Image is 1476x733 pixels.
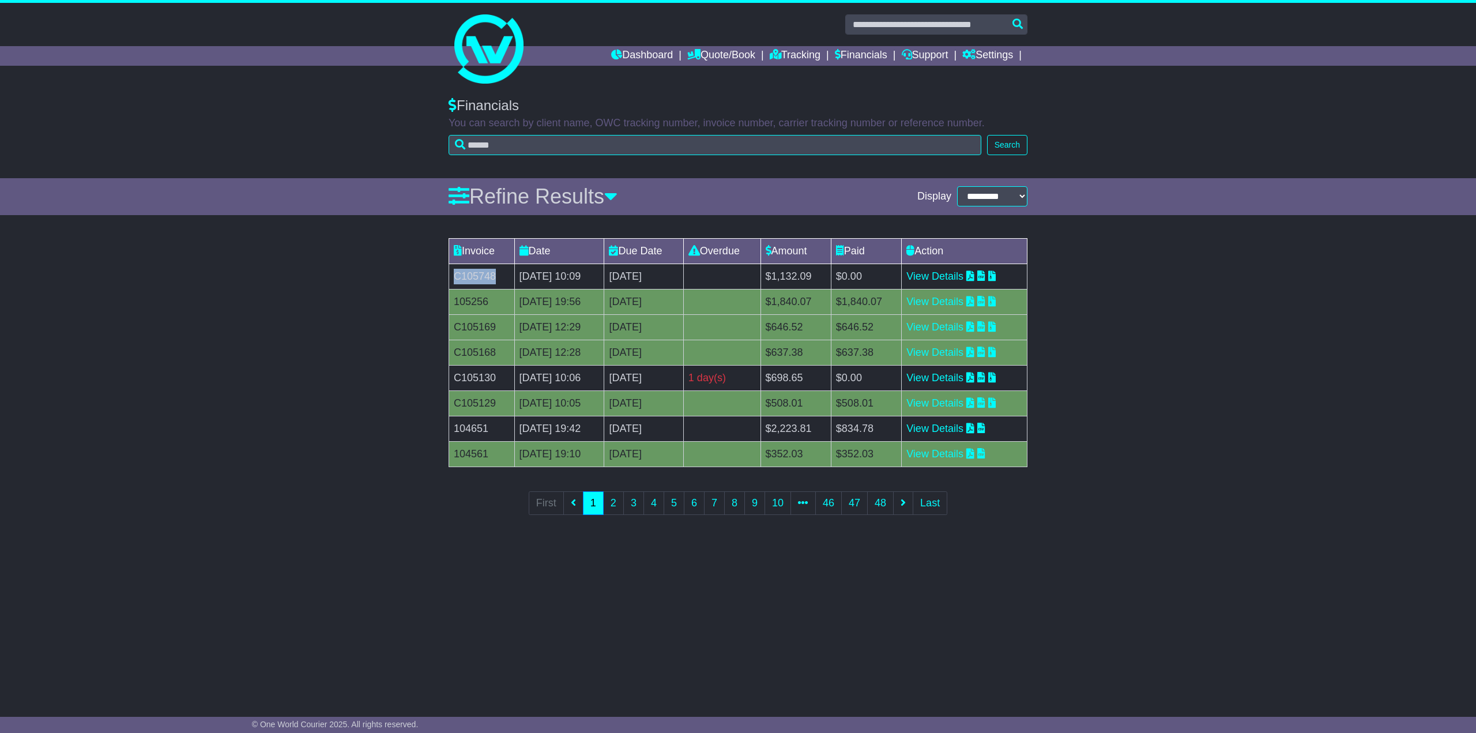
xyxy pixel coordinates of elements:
[252,720,419,729] span: © One World Courier 2025. All rights reserved.
[760,238,831,264] td: Amount
[760,365,831,390] td: $698.65
[664,491,684,515] a: 5
[514,416,604,441] td: [DATE] 19:42
[604,264,683,289] td: [DATE]
[760,314,831,340] td: $646.52
[449,185,617,208] a: Refine Results
[449,390,515,416] td: C105129
[867,491,894,515] a: 48
[831,416,901,441] td: $834.78
[611,46,673,66] a: Dashboard
[902,46,948,66] a: Support
[514,340,604,365] td: [DATE] 12:28
[449,238,515,264] td: Invoice
[514,441,604,467] td: [DATE] 19:10
[683,238,760,264] td: Overdue
[913,491,947,515] a: Last
[604,314,683,340] td: [DATE]
[604,238,683,264] td: Due Date
[449,416,515,441] td: 104651
[687,46,755,66] a: Quote/Book
[604,340,683,365] td: [DATE]
[760,264,831,289] td: $1,132.09
[449,117,1027,130] p: You can search by client name, OWC tracking number, invoice number, carrier tracking number or re...
[643,491,664,515] a: 4
[760,390,831,416] td: $508.01
[514,314,604,340] td: [DATE] 12:29
[962,46,1013,66] a: Settings
[604,289,683,314] td: [DATE]
[449,441,515,467] td: 104561
[449,289,515,314] td: 105256
[906,270,963,282] a: View Details
[841,491,868,515] a: 47
[449,264,515,289] td: C105748
[906,423,963,434] a: View Details
[604,416,683,441] td: [DATE]
[449,314,515,340] td: C105169
[906,321,963,333] a: View Details
[770,46,820,66] a: Tracking
[760,441,831,467] td: $352.03
[603,491,624,515] a: 2
[831,390,901,416] td: $508.01
[760,416,831,441] td: $2,223.81
[906,296,963,307] a: View Details
[760,289,831,314] td: $1,840.07
[583,491,604,515] a: 1
[684,491,705,515] a: 6
[906,372,963,384] a: View Details
[514,238,604,264] td: Date
[902,238,1027,264] td: Action
[760,340,831,365] td: $637.38
[449,97,1027,114] div: Financials
[623,491,644,515] a: 3
[831,289,901,314] td: $1,840.07
[917,190,951,203] span: Display
[835,46,887,66] a: Financials
[765,491,791,515] a: 10
[906,397,963,409] a: View Details
[449,340,515,365] td: C105168
[704,491,725,515] a: 7
[514,264,604,289] td: [DATE] 10:09
[906,448,963,460] a: View Details
[449,365,515,390] td: C105130
[604,390,683,416] td: [DATE]
[514,390,604,416] td: [DATE] 10:05
[831,238,901,264] td: Paid
[688,370,756,386] div: 1 day(s)
[831,441,901,467] td: $352.03
[987,135,1027,155] button: Search
[724,491,745,515] a: 8
[906,347,963,358] a: View Details
[604,441,683,467] td: [DATE]
[831,365,901,390] td: $0.00
[744,491,765,515] a: 9
[815,491,842,515] a: 46
[604,365,683,390] td: [DATE]
[831,264,901,289] td: $0.00
[831,314,901,340] td: $646.52
[831,340,901,365] td: $637.38
[514,289,604,314] td: [DATE] 19:56
[514,365,604,390] td: [DATE] 10:06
